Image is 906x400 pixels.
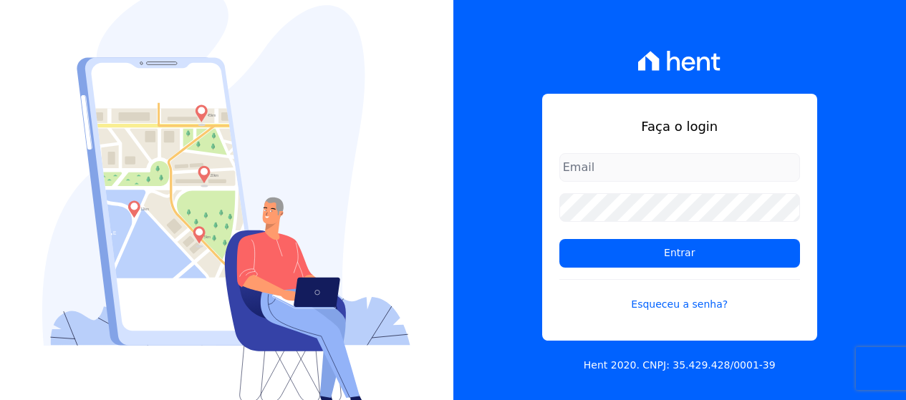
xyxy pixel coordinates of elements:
input: Entrar [559,239,800,268]
h1: Faça o login [559,117,800,136]
input: Email [559,153,800,182]
a: Esqueceu a senha? [559,279,800,312]
p: Hent 2020. CNPJ: 35.429.428/0001-39 [584,358,776,373]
